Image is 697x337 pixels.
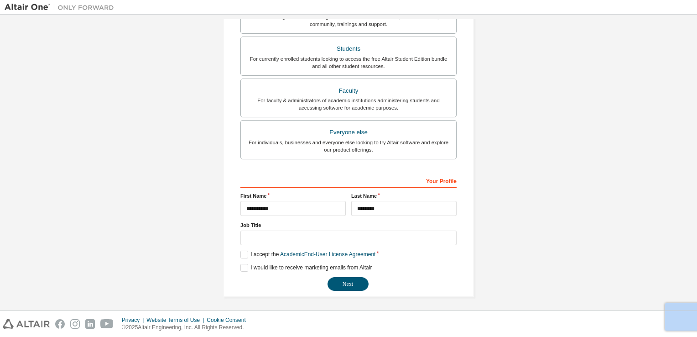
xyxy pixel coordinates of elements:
[3,319,50,329] img: altair_logo.svg
[246,126,451,139] div: Everyone else
[240,192,346,200] label: First Name
[240,221,457,229] label: Job Title
[246,42,451,55] div: Students
[240,173,457,188] div: Your Profile
[122,324,251,332] p: © 2025 Altair Engineering, Inc. All Rights Reserved.
[246,55,451,70] div: For currently enrolled students looking to access the free Altair Student Edition bundle and all ...
[100,319,114,329] img: youtube.svg
[122,316,146,324] div: Privacy
[246,97,451,111] div: For faculty & administrators of academic institutions administering students and accessing softwa...
[246,84,451,97] div: Faculty
[70,319,80,329] img: instagram.svg
[246,139,451,153] div: For individuals, businesses and everyone else looking to try Altair software and explore our prod...
[146,316,207,324] div: Website Terms of Use
[240,251,375,258] label: I accept the
[85,319,95,329] img: linkedin.svg
[55,319,65,329] img: facebook.svg
[351,192,457,200] label: Last Name
[328,277,369,291] button: Next
[240,264,372,272] label: I would like to receive marketing emails from Altair
[280,251,375,258] a: Academic End-User License Agreement
[246,13,451,28] div: For existing customers looking to access software downloads, HPC resources, community, trainings ...
[5,3,119,12] img: Altair One
[207,316,251,324] div: Cookie Consent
